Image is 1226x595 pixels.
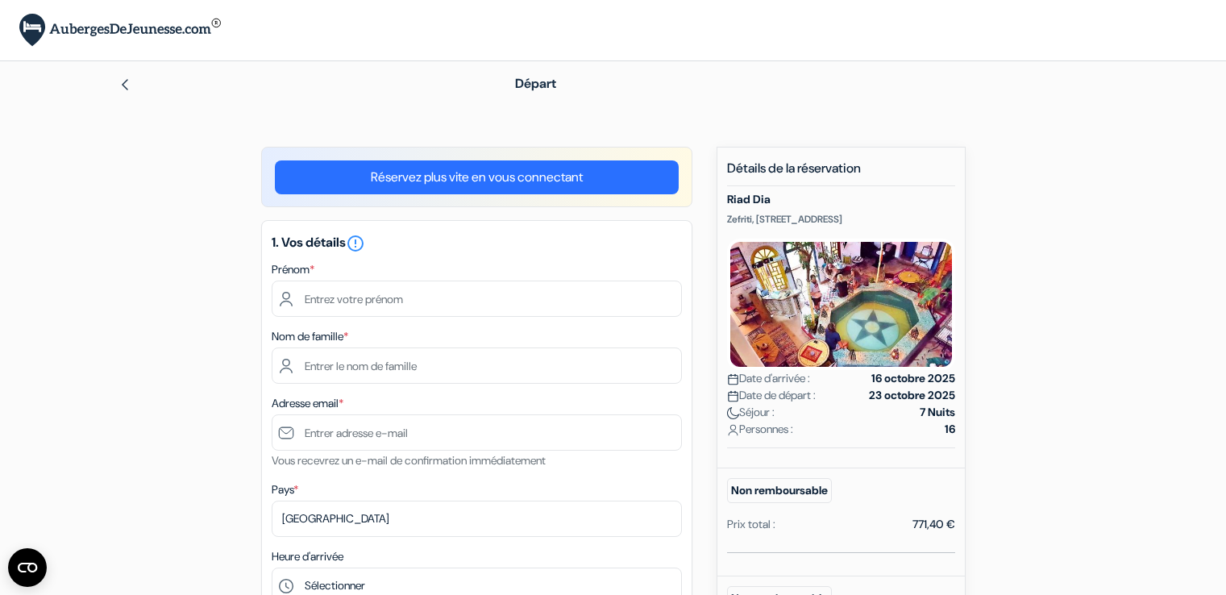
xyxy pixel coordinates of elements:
[727,160,955,186] h5: Détails de la réservation
[346,234,365,253] i: error_outline
[727,213,955,226] p: Zefriti, [STREET_ADDRESS]
[272,414,682,451] input: Entrer adresse e-mail
[727,373,739,385] img: calendar.svg
[275,160,679,194] a: Réservez plus vite en vous connectant
[272,453,546,468] small: Vous recevrez un e-mail de confirmation immédiatement
[727,387,816,404] span: Date de départ :
[19,14,221,47] img: AubergesDeJeunesse.com
[945,421,955,438] strong: 16
[912,516,955,533] div: 771,40 €
[272,481,298,498] label: Pays
[272,548,343,565] label: Heure d'arrivée
[272,328,348,345] label: Nom de famille
[727,478,832,503] small: Non remboursable
[272,261,314,278] label: Prénom
[272,281,682,317] input: Entrez votre prénom
[118,78,131,91] img: left_arrow.svg
[727,390,739,402] img: calendar.svg
[727,424,739,436] img: user_icon.svg
[727,370,810,387] span: Date d'arrivée :
[515,75,556,92] span: Départ
[727,404,775,421] span: Séjour :
[8,548,47,587] button: Ouvrir le widget CMP
[272,234,682,253] h5: 1. Vos détails
[346,234,365,251] a: error_outline
[272,347,682,384] input: Entrer le nom de famille
[272,395,343,412] label: Adresse email
[727,407,739,419] img: moon.svg
[920,404,955,421] strong: 7 Nuits
[871,370,955,387] strong: 16 octobre 2025
[727,421,793,438] span: Personnes :
[727,193,955,206] h5: Riad Dia
[727,516,775,533] div: Prix total :
[869,387,955,404] strong: 23 octobre 2025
